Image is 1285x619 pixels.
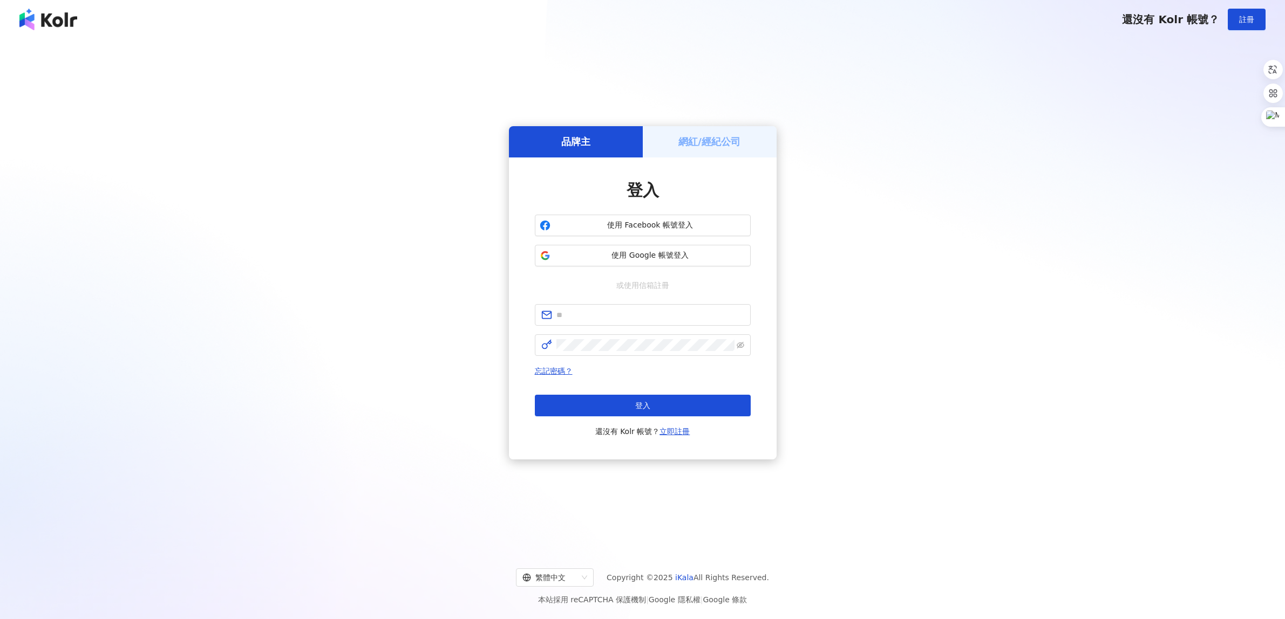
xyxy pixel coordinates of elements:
a: 立即註冊 [660,427,690,436]
button: 使用 Google 帳號登入 [535,245,751,266]
span: 登入 [635,401,650,410]
button: 註冊 [1228,9,1266,30]
span: 使用 Facebook 帳號登入 [555,220,746,231]
button: 使用 Facebook 帳號登入 [535,215,751,236]
span: 註冊 [1239,15,1254,24]
span: | [646,595,649,604]
span: 使用 Google 帳號登入 [555,250,746,261]
span: 登入 [627,181,659,200]
img: logo [19,9,77,30]
span: | [701,595,703,604]
span: 或使用信箱註冊 [609,279,677,291]
h5: 品牌主 [561,135,590,148]
button: 登入 [535,395,751,416]
span: 本站採用 reCAPTCHA 保護機制 [538,593,747,606]
span: 還沒有 Kolr 帳號？ [595,425,690,438]
span: eye-invisible [737,341,744,349]
span: Copyright © 2025 All Rights Reserved. [607,571,769,584]
a: 忘記密碼？ [535,367,573,375]
a: Google 條款 [703,595,747,604]
a: Google 隱私權 [649,595,701,604]
a: iKala [675,573,694,582]
span: 還沒有 Kolr 帳號？ [1122,13,1219,26]
div: 繁體中文 [522,569,577,586]
h5: 網紅/經紀公司 [678,135,740,148]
